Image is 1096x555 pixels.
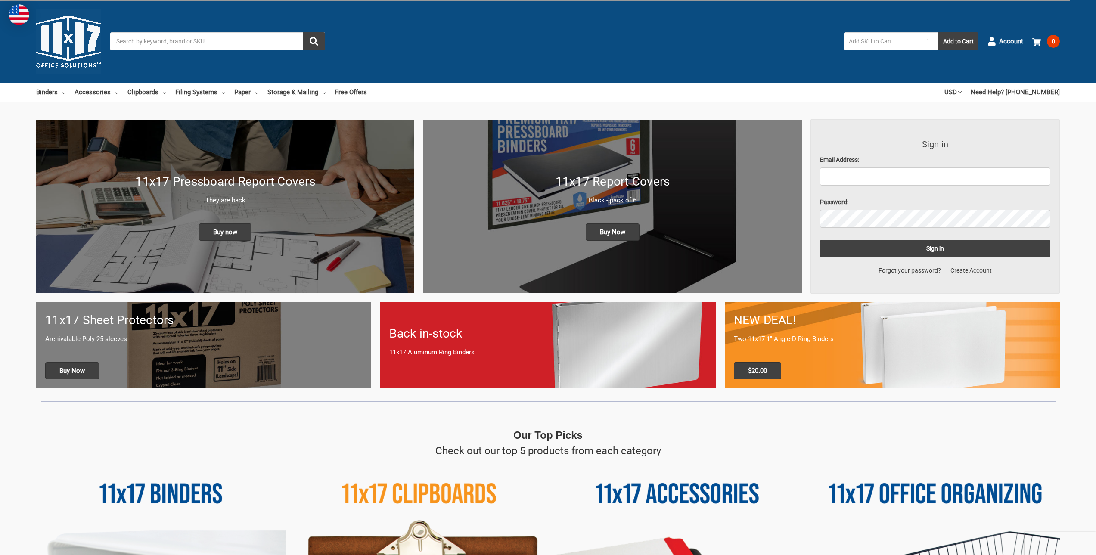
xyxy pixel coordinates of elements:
input: Add SKU to Cart [844,32,918,50]
a: Clipboards [127,83,166,102]
a: Storage & Mailing [267,83,326,102]
iframe: Google Customer Reviews [1025,532,1096,555]
a: Free Offers [335,83,367,102]
p: Check out our top 5 products from each category [435,443,661,459]
a: New 11x17 Pressboard Binders 11x17 Pressboard Report Covers They are back Buy now [36,120,414,293]
h1: 11x17 Report Covers [432,173,792,191]
span: 0 [1047,35,1060,48]
p: 11x17 Aluminum Ring Binders [389,347,706,357]
label: Password: [820,198,1051,207]
a: Create Account [946,266,997,275]
p: Black - pack of 6 [432,195,792,205]
h1: 11x17 Pressboard Report Covers [45,173,405,191]
a: Accessories [75,83,118,102]
img: 11x17 Report Covers [423,120,801,293]
h3: Sign in [820,138,1051,151]
button: Add to Cart [938,32,978,50]
a: 11x17 sheet protectors 11x17 Sheet Protectors Archivalable Poly 25 sleeves Buy Now [36,302,371,388]
span: $20.00 [734,362,781,379]
a: Account [987,30,1023,53]
span: Buy now [199,223,251,241]
input: Sign in [820,240,1051,257]
img: duty and tax information for United States [9,4,29,25]
a: Forgot your password? [874,266,946,275]
a: 0 [1032,30,1060,53]
span: Buy Now [45,362,99,379]
a: Need Help? [PHONE_NUMBER] [971,83,1060,102]
span: Account [999,37,1023,47]
a: 11x17 Report Covers 11x17 Report Covers Black - pack of 6 Buy Now [423,120,801,293]
h1: 11x17 Sheet Protectors [45,311,362,329]
h1: NEW DEAL! [734,311,1051,329]
p: Archivalable Poly 25 sleeves [45,334,362,344]
p: They are back [45,195,405,205]
label: Email Address: [820,155,1051,164]
img: New 11x17 Pressboard Binders [36,120,414,293]
a: Paper [234,83,258,102]
input: Search by keyword, brand or SKU [110,32,325,50]
a: USD [944,83,962,102]
p: Two 11x17 1" Angle-D Ring Binders [734,334,1051,344]
a: Back in-stock 11x17 Aluminum Ring Binders [380,302,715,388]
span: Buy Now [586,223,640,241]
p: Our Top Picks [513,428,583,443]
a: 11x17 Binder 2-pack only $20.00 NEW DEAL! Two 11x17 1" Angle-D Ring Binders $20.00 [725,302,1060,388]
a: Binders [36,83,65,102]
h1: Back in-stock [389,325,706,343]
a: Filing Systems [175,83,225,102]
img: 11x17.com [36,9,101,74]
